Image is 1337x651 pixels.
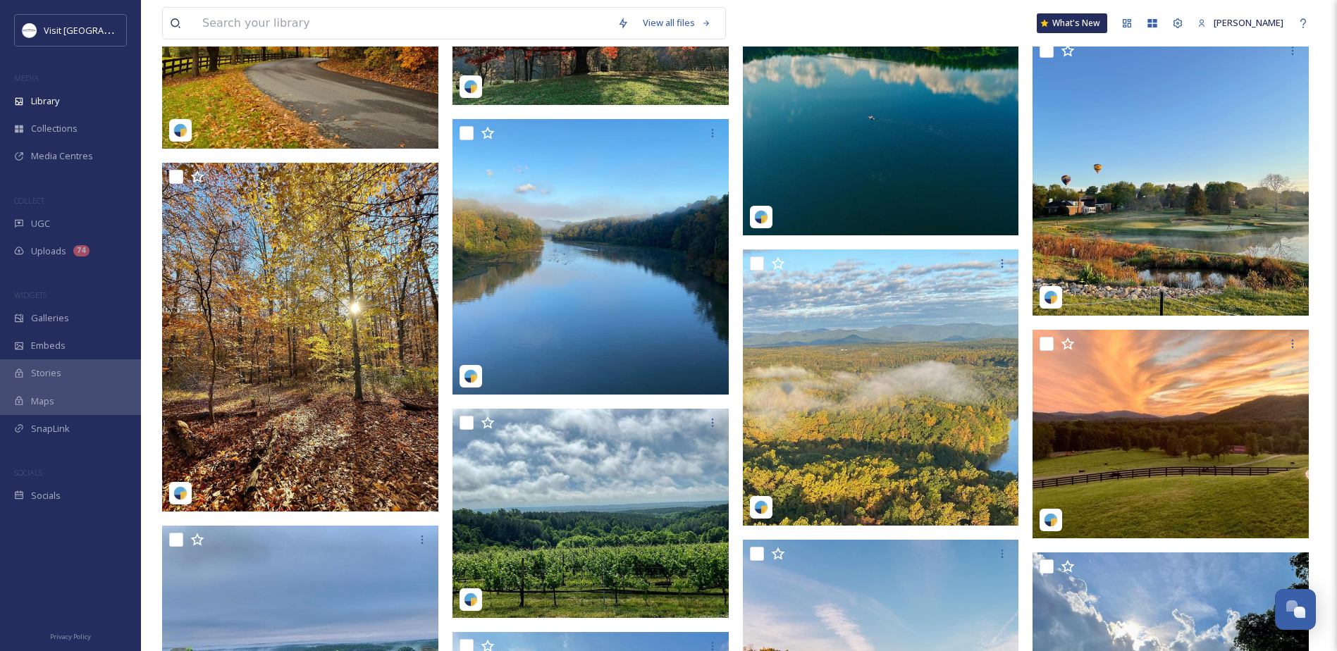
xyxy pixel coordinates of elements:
[1214,16,1283,29] span: [PERSON_NAME]
[44,23,153,37] span: Visit [GEOGRAPHIC_DATA]
[636,9,718,37] a: View all files
[195,8,610,39] input: Search your library
[50,632,91,641] span: Privacy Policy
[31,311,69,325] span: Galleries
[14,73,39,83] span: MEDIA
[1190,9,1290,37] a: [PERSON_NAME]
[1033,330,1312,538] img: f5f8602224290285c925db64ddaff2a2d7227991542570cfa8c7d7440e763a0b.jpg
[23,23,37,37] img: Circle%20Logo.png
[464,369,478,383] img: snapsea-logo.png
[14,467,42,478] span: SOCIALS
[464,593,478,607] img: snapsea-logo.png
[173,123,187,137] img: snapsea-logo.png
[31,339,66,352] span: Embeds
[1044,290,1058,304] img: snapsea-logo.png
[31,217,50,230] span: UGC
[50,627,91,644] a: Privacy Policy
[31,395,54,408] span: Maps
[31,489,61,502] span: Socials
[743,249,1019,526] img: 855cf0ed70844583968e619357fd80a60f28e9e0edc8fce5dba1958c1c8d97cb.jpg
[31,244,66,258] span: Uploads
[452,119,729,395] img: fbf85a8bde050dcd026940e2314eccad10d18e22155f1713f8069cf229b3fb8c.jpg
[31,149,93,163] span: Media Centres
[14,290,47,300] span: WIDGETS
[464,80,478,94] img: snapsea-logo.png
[1033,37,1312,316] img: 680b519f9cf66a0f63b57864a5161d870065c5a9cf99ebe5a613b3ca03b1b60e.jpg
[754,210,768,224] img: snapsea-logo.png
[31,94,59,108] span: Library
[1275,589,1316,630] button: Open Chat
[452,409,732,618] img: 6f7fa99d04f62394cbb5634792f8593f1a4a4b120b171aa0d4a1f923de96b910.jpg
[31,366,61,380] span: Stories
[31,422,70,435] span: SnapLink
[14,195,44,206] span: COLLECT
[1044,513,1058,527] img: snapsea-logo.png
[1037,13,1107,33] a: What's New
[162,163,441,512] img: e57f1c1c5f38e65245d3177f3acb71f25b0a31105383b9ff7b5e96bb5443d5e0.jpg
[73,245,90,256] div: 74
[754,500,768,514] img: snapsea-logo.png
[31,122,78,135] span: Collections
[173,486,187,500] img: snapsea-logo.png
